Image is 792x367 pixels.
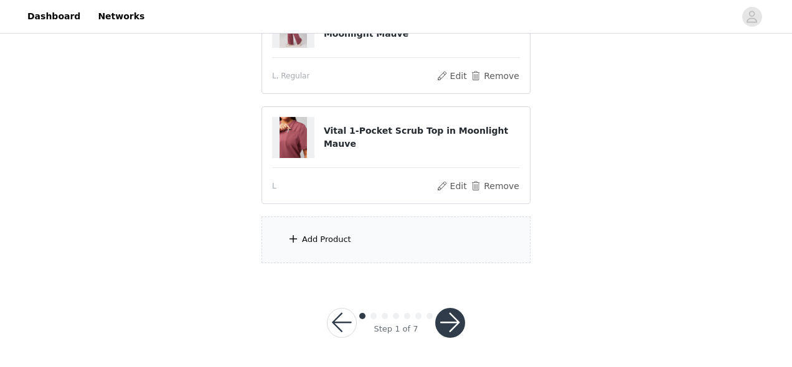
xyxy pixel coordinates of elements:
[90,2,152,30] a: Networks
[436,179,468,193] button: Edit
[470,68,520,83] button: Remove
[324,124,520,151] h4: Vital 1-Pocket Scrub Top in Moonlight Mauve
[20,2,88,30] a: Dashboard
[272,70,309,81] span: L, Regular
[470,179,520,193] button: Remove
[272,180,276,192] span: L
[374,323,418,335] div: Step 1 of 7
[436,68,468,83] button: Edit
[746,7,758,27] div: avatar
[302,233,351,246] div: Add Product
[280,117,307,158] img: Vital 1-Pocket Scrub Top in Moonlight Mauve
